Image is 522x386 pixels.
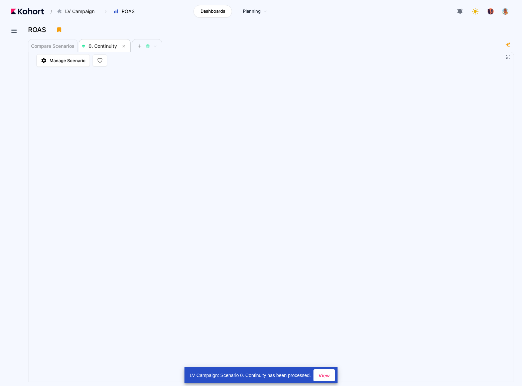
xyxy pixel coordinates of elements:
[499,363,515,379] iframe: Intercom live chat
[122,8,135,15] span: ROAS
[36,54,90,67] a: Manage Scenario
[318,372,330,379] span: View
[49,57,86,64] span: Manage Scenario
[28,26,50,33] h3: ROAS
[236,5,274,18] a: Planning
[31,44,75,48] span: Compare Scenarios
[53,6,102,17] button: LV Campaign
[243,8,261,15] span: Planning
[65,8,95,15] span: LV Campaign
[45,8,52,15] span: /
[11,8,44,14] img: Kohort logo
[89,43,117,49] span: 0. Continuity
[487,8,494,15] img: logo_TreesPlease_20230726120307121221.png
[104,9,108,14] span: ›
[193,5,232,18] a: Dashboards
[506,54,511,59] button: Fullscreen
[201,8,225,15] span: Dashboards
[184,367,313,383] div: LV Campaign: Scenario 0. Continuity has been processed.
[110,6,142,17] button: ROAS
[313,369,335,381] button: View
